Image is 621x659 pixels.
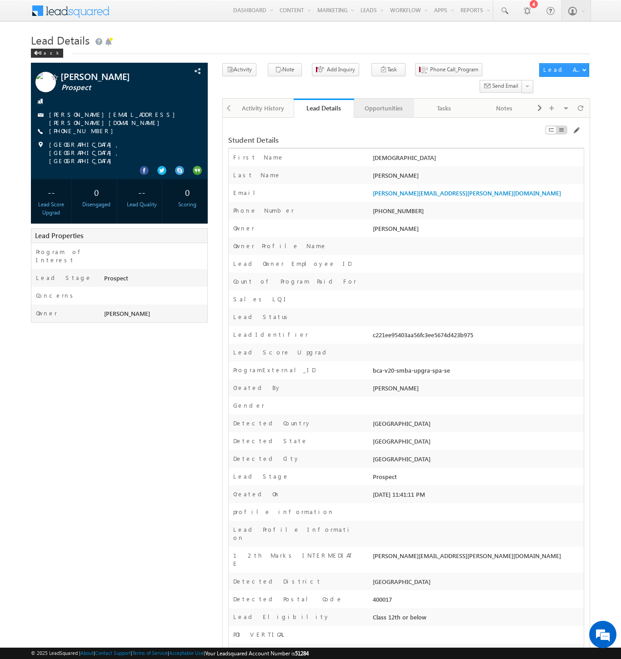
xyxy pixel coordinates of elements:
[33,184,69,200] div: --
[233,595,343,603] label: Detected Postal Code
[233,419,311,427] label: Detected Country
[36,274,92,282] label: Lead Stage
[543,65,582,74] div: Lead Actions
[371,63,406,76] button: Task
[241,103,285,114] div: Activity History
[361,103,406,114] div: Opportunities
[234,99,294,118] a: Activity History
[124,184,160,200] div: --
[414,99,474,118] a: Tasks
[371,330,584,343] div: c221ee95403aa56fc3ee5674d423b975
[354,99,414,118] a: Opportunities
[371,454,584,467] div: [GEOGRAPHIC_DATA]
[233,242,327,250] label: Owner Profile Name
[312,63,359,76] button: Add Inquiry
[31,49,63,58] div: Back
[49,127,118,136] span: [PHONE_NUMBER]
[430,65,478,74] span: Phone Call_Program
[124,200,160,209] div: Lead Quality
[60,72,170,81] span: [PERSON_NAME]
[233,472,289,480] label: Lead Stage
[539,63,589,77] button: Lead Actions
[233,189,262,197] label: Email
[233,313,291,321] label: Lead Status
[233,613,330,621] label: Lead Eligibility
[233,630,286,639] label: POI VERTICAL
[300,104,347,112] div: Lead Details
[233,508,334,516] label: profile information
[233,437,308,445] label: Detected State
[49,110,180,126] a: [PERSON_NAME][EMAIL_ADDRESS][PERSON_NAME][DOMAIN_NAME]
[233,330,308,339] label: LeadIdentifier
[233,366,316,374] label: ProgramExternal_ID
[371,472,584,485] div: Prospect
[371,384,584,396] div: [PERSON_NAME]
[481,103,526,114] div: Notes
[327,65,355,74] span: Add Inquiry
[102,274,207,286] div: Prospect
[371,171,584,184] div: [PERSON_NAME]
[373,189,561,197] a: [PERSON_NAME][EMAIL_ADDRESS][PERSON_NAME][DOMAIN_NAME]
[35,231,83,240] span: Lead Properties
[373,225,419,232] span: [PERSON_NAME]
[49,140,191,165] span: [GEOGRAPHIC_DATA], [GEOGRAPHIC_DATA], [GEOGRAPHIC_DATA]
[233,224,255,232] label: Owner
[31,48,68,56] a: Back
[15,48,38,60] img: d_60004797649_company_0_60004797649
[79,200,115,209] div: Disengaged
[371,206,584,219] div: [PHONE_NUMBER]
[233,401,265,409] label: Gender
[233,454,300,463] label: Detected City
[79,184,115,200] div: 0
[233,384,281,392] label: Created By
[295,650,309,657] span: 51284
[61,83,170,92] span: Prospect
[233,348,330,356] label: Lead Score Upgrad
[371,490,584,503] div: [DATE] 11:41:11 PM
[169,184,205,200] div: 0
[415,63,482,76] button: Phone Call_Program
[371,595,584,608] div: 400017
[233,525,357,542] label: Lead Profile Information
[371,419,584,432] div: [GEOGRAPHIC_DATA]
[233,260,351,268] label: Lead Owner Employee ID
[268,63,302,76] button: Note
[95,650,131,656] a: Contact Support
[228,136,462,144] div: Student Details
[371,153,584,166] div: [DEMOGRAPHIC_DATA]
[233,171,281,179] label: Last Name
[233,551,357,568] label: 12th Marks INTERMEDIATE
[104,310,150,317] span: [PERSON_NAME]
[36,309,57,317] label: Owner
[47,48,153,60] div: Leave a message
[149,5,171,26] div: Minimize live chat window
[421,103,466,114] div: Tasks
[371,613,584,625] div: Class 12th or below
[222,63,256,76] button: Activity
[371,366,584,379] div: bca-v20-smba-upgra-spa-se
[233,577,321,585] label: Detected District
[480,80,522,93] button: Send Email
[33,200,69,217] div: Lead Score Upgrad
[294,99,354,118] a: Lead Details
[80,650,94,656] a: About
[205,650,309,657] span: Your Leadsquared Account Number is
[133,280,165,292] em: Submit
[169,650,204,656] a: Acceptable Use
[492,82,518,90] span: Send Email
[371,577,584,590] div: [GEOGRAPHIC_DATA]
[132,650,168,656] a: Terms of Service
[36,248,95,264] label: Program of Interest
[474,99,534,118] a: Notes
[31,33,90,47] span: Lead Details
[35,72,56,95] img: Profile photo
[233,153,284,161] label: First Name
[36,291,76,300] label: Concerns
[12,84,166,272] textarea: Type your message and click 'Submit'
[169,200,205,209] div: Scoring
[233,277,356,285] label: Count of Program Paid For
[371,437,584,449] div: [GEOGRAPHIC_DATA]
[371,551,584,564] div: [PERSON_NAME][EMAIL_ADDRESS][PERSON_NAME][DOMAIN_NAME]
[233,490,280,498] label: Created On
[233,295,289,303] label: Sales LQI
